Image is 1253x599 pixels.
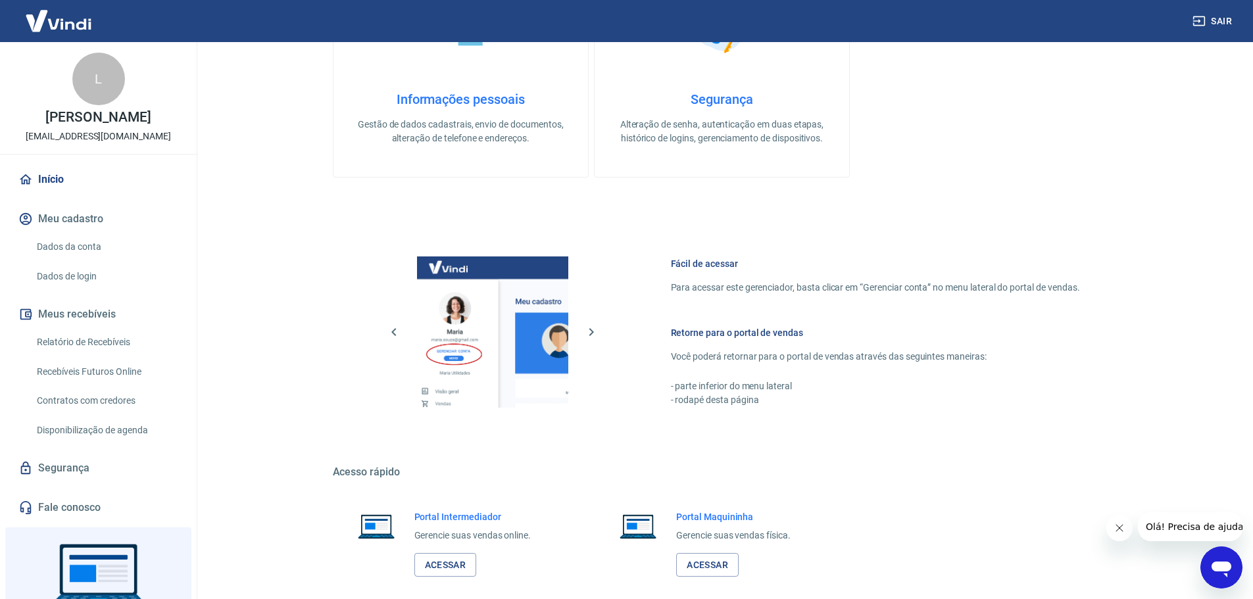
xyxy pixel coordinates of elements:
a: Contratos com credores [32,387,181,414]
a: Acessar [414,553,477,577]
a: Início [16,165,181,194]
p: - parte inferior do menu lateral [671,379,1080,393]
a: Relatório de Recebíveis [32,329,181,356]
h4: Segurança [616,91,828,107]
p: - rodapé desta página [671,393,1080,407]
a: Dados da conta [32,233,181,260]
button: Meu cadastro [16,204,181,233]
a: Fale conosco [16,493,181,522]
a: Disponibilização de agenda [32,417,181,444]
p: Você poderá retornar para o portal de vendas através das seguintes maneiras: [671,350,1080,364]
iframe: Mensagem da empresa [1138,512,1242,541]
p: [PERSON_NAME] [45,110,151,124]
button: Meus recebíveis [16,300,181,329]
a: Recebíveis Futuros Online [32,358,181,385]
div: L [72,53,125,105]
img: Imagem de um notebook aberto [349,510,404,542]
p: Gerencie suas vendas online. [414,529,531,542]
h4: Informações pessoais [355,91,567,107]
h6: Portal Maquininha [676,510,791,523]
img: Imagem da dashboard mostrando o botão de gerenciar conta na sidebar no lado esquerdo [417,256,568,408]
a: Dados de login [32,263,181,290]
p: Para acessar este gerenciador, basta clicar em “Gerenciar conta” no menu lateral do portal de ven... [671,281,1080,295]
p: [EMAIL_ADDRESS][DOMAIN_NAME] [26,130,171,143]
iframe: Botão para abrir a janela de mensagens [1200,546,1242,588]
h6: Fácil de acessar [671,257,1080,270]
iframe: Fechar mensagem [1106,515,1133,541]
h6: Portal Intermediador [414,510,531,523]
p: Gestão de dados cadastrais, envio de documentos, alteração de telefone e endereços. [355,118,567,145]
span: Olá! Precisa de ajuda? [8,9,111,20]
a: Acessar [676,553,739,577]
p: Gerencie suas vendas física. [676,529,791,542]
button: Sair [1190,9,1237,34]
h6: Retorne para o portal de vendas [671,326,1080,339]
a: Segurança [16,454,181,483]
img: Vindi [16,1,101,41]
img: Imagem de um notebook aberto [610,510,666,542]
p: Alteração de senha, autenticação em duas etapas, histórico de logins, gerenciamento de dispositivos. [616,118,828,145]
h5: Acesso rápido [333,466,1112,479]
